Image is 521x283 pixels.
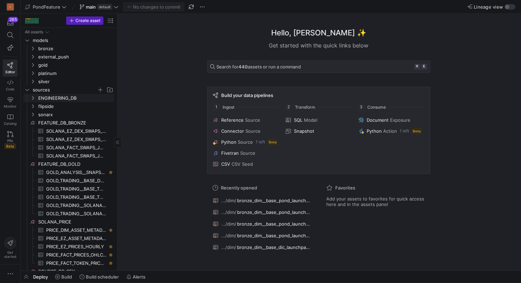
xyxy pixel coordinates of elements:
[271,27,366,39] h1: Hello, [PERSON_NAME] ✨
[221,221,236,227] span: .../dim/
[46,127,106,135] span: SOLANA_EZ_DEX_SWAPS_LATEST_10D​​​​​​​​​
[211,231,313,240] button: .../dim/bronze_dim__base_pond_launchpad_user_cex_addr
[23,242,114,251] a: PRICE_EZ_PRICES_HOURLY​​​​​​​​​
[211,208,313,217] button: .../dim/bronze_dim__base_pond_launchpad_sybil
[256,140,265,144] span: 1 left
[23,28,114,36] div: Press SPACE to select this row.
[212,160,280,168] button: CSVCSV Seed
[23,102,114,110] div: Press SPACE to select this row.
[46,226,106,234] span: PRICE_DIM_ASSET_METADATA​​​​​​​​​
[3,17,18,29] button: 265
[237,233,311,238] span: bronze_dim__base_pond_launchpad_user_cex_addr
[38,218,113,226] span: SOLANA_PRICE​​​​​​​​
[23,193,114,201] div: Press SPACE to select this row.
[3,77,18,94] a: Code
[46,168,106,176] span: GOLD_ANALYSIS__SNAPSHOT_TOKEN_MARKET_FEATURES​​​​​​​​​
[357,127,426,135] button: PythonAction1 leftBeta
[61,274,72,280] span: Build
[284,127,353,135] button: Snapshot
[221,244,236,250] span: .../dim/
[390,117,410,123] span: Exposure
[38,69,113,77] span: platinum
[212,127,280,135] button: ConnectorSource
[3,235,18,261] button: Getstarted
[23,234,114,242] div: Press SPACE to select this row.
[240,150,255,156] span: Source
[294,117,303,123] span: SQL
[23,259,114,267] div: Press SPACE to select this row.
[23,185,114,193] div: Press SPACE to select this row.
[357,116,426,124] button: DocumentExposure
[268,139,278,145] span: Beta
[133,274,145,280] span: Alerts
[238,139,253,145] span: Source
[33,36,113,44] span: models
[221,139,236,145] span: Python
[46,185,106,193] span: GOLD_TRADING__BASE_TOKEN_PRICE_FEATURES​​​​​​​​​
[23,185,114,193] a: GOLD_TRADING__BASE_TOKEN_PRICE_FEATURES​​​​​​​​​
[237,209,311,215] span: bronze_dim__base_pond_launchpad_sybil
[221,128,244,134] span: Connector
[23,152,114,160] a: SOLANA_FACT_SWAPS_JUPITER_SUMMARY_LATEST_30H​​​​​​​​​
[326,196,425,207] span: Add your assets to favorites for quick access here and in the assets panel
[211,243,313,252] button: .../dim/bronze_dim__base_dic_launchpad_tokens
[238,64,248,69] strong: 440
[23,110,114,119] div: Press SPACE to select this row.
[23,209,114,218] a: GOLD_TRADING__SOLANA_TOKEN_TRANSFERS_FEATURES​​​​​​​​​
[23,242,114,251] div: Press SPACE to select this row.
[367,117,389,123] span: Document
[335,185,355,191] span: Favorites
[46,135,106,143] span: SOLANA_EZ_DEX_SWAPS_LATEST_30H​​​​​​​​​
[23,201,114,209] div: Press SPACE to select this row.
[23,143,114,152] a: SOLANA_FACT_SWAPS_JUPITER_SUMMARY_LATEST_10D​​​​​​​​​
[216,64,301,69] span: Search for assets or run a command
[23,251,114,259] div: Press SPACE to select this row.
[46,177,106,185] span: GOLD_TRADING__BASE_DEX_SWAPS_FEATURES​​​​​​​​​
[237,244,311,250] span: bronze_dim__base_dic_launchpad_tokens
[4,104,17,108] span: Monitor
[23,160,114,168] a: FEATURE_DB_GOLD​​​​​​​​
[86,274,119,280] span: Build scheduler
[400,129,409,133] span: 1 left
[221,150,239,156] span: Fivetran
[284,116,353,124] button: SQLModel
[207,41,430,50] div: Get started with the quick links below
[46,210,106,218] span: GOLD_TRADING__SOLANA_TOKEN_TRANSFERS_FEATURES​​​​​​​​​
[212,138,280,146] button: PythonSource1 leftBeta
[414,64,420,70] kbd: ⌘
[23,267,114,275] a: SOURCE_DB_CEX​​​​​​​​
[6,87,14,91] span: Code
[367,128,382,134] span: Python
[221,161,230,167] span: CSV
[8,17,18,22] div: 265
[23,209,114,218] div: Press SPACE to select this row.
[3,128,18,152] a: PRsBeta
[33,4,60,10] span: PondFeature
[23,152,114,160] div: Press SPACE to select this row.
[383,128,397,134] span: Action
[23,226,114,234] a: PRICE_DIM_ASSET_METADATA​​​​​​​​​
[123,271,149,283] button: Alerts
[237,221,311,227] span: bronze_dim__base_pond_launchpad_sybil_cex
[23,267,114,275] div: Press SPACE to select this row.
[23,234,114,242] a: PRICE_EZ_ASSET_METADATA​​​​​​​​​
[232,161,253,167] span: CSV Seed
[23,69,114,77] div: Press SPACE to select this row.
[38,102,113,110] span: flipside
[23,119,114,127] div: Press SPACE to select this row.
[23,127,114,135] div: Press SPACE to select this row.
[23,168,114,176] div: Press SPACE to select this row.
[38,160,113,168] span: FEATURE_DB_GOLD​​​​​​​​
[4,121,17,126] span: Catalog
[23,135,114,143] div: Press SPACE to select this row.
[33,274,48,280] span: Deploy
[221,92,273,98] span: Build your data pipelines
[86,4,96,10] span: main
[23,53,114,61] div: Press SPACE to select this row.
[38,45,113,53] span: bronze
[23,2,68,11] button: PondFeature
[25,30,43,34] div: All assets
[23,127,114,135] a: SOLANA_EZ_DEX_SWAPS_LATEST_10D​​​​​​​​​
[221,185,257,191] span: Recently opened
[52,271,75,283] button: Build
